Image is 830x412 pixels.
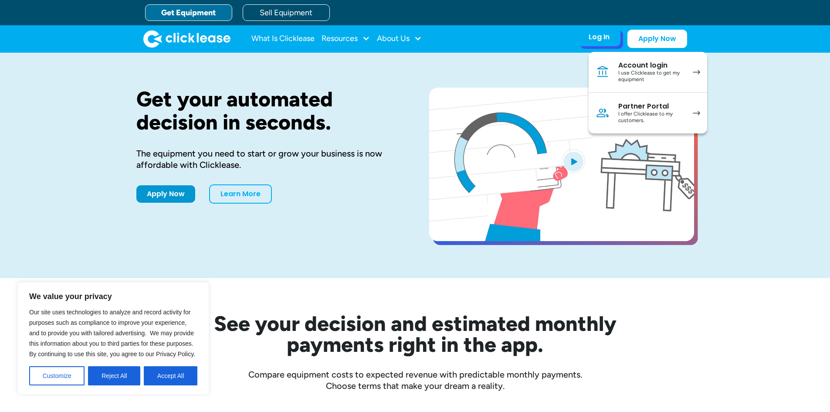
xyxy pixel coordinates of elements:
div: Resources [322,30,370,48]
a: What Is Clicklease [251,30,315,48]
img: arrow [693,111,700,116]
a: Partner PortalI offer Clicklease to my customers. [589,93,707,133]
button: Reject All [88,366,140,385]
span: Our site uses technologies to analyze and record activity for purposes such as compliance to impr... [29,309,195,358]
a: Apply Now [136,185,195,203]
img: Bank icon [596,65,610,79]
a: Sell Equipment [243,4,330,21]
p: We value your privacy [29,291,197,302]
div: Partner Portal [618,102,684,111]
div: The equipment you need to start or grow your business is now affordable with Clicklease. [136,148,401,170]
a: open lightbox [429,88,694,241]
div: We value your privacy [17,282,209,395]
h2: See your decision and estimated monthly payments right in the app. [171,313,659,355]
a: Learn More [209,184,272,204]
nav: Log In [589,52,707,133]
div: Log In [589,33,610,41]
a: Get Equipment [145,4,232,21]
div: Compare equipment costs to expected revenue with predictable monthly payments. Choose terms that ... [136,369,694,392]
a: Apply Now [627,30,687,48]
div: About Us [377,30,422,48]
div: Account login [618,61,684,70]
button: Accept All [144,366,197,385]
div: I offer Clicklease to my customers. [618,111,684,124]
div: I use Clicklease to get my equipment [618,70,684,83]
img: Person icon [596,106,610,120]
h1: Get your automated decision in seconds. [136,88,401,134]
a: Account loginI use Clicklease to get my equipment [589,52,707,93]
img: Blue play button logo on a light blue circular background [562,149,585,174]
a: home [143,30,230,48]
button: Customize [29,366,85,385]
img: arrow [693,70,700,75]
img: Clicklease logo [143,30,230,48]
